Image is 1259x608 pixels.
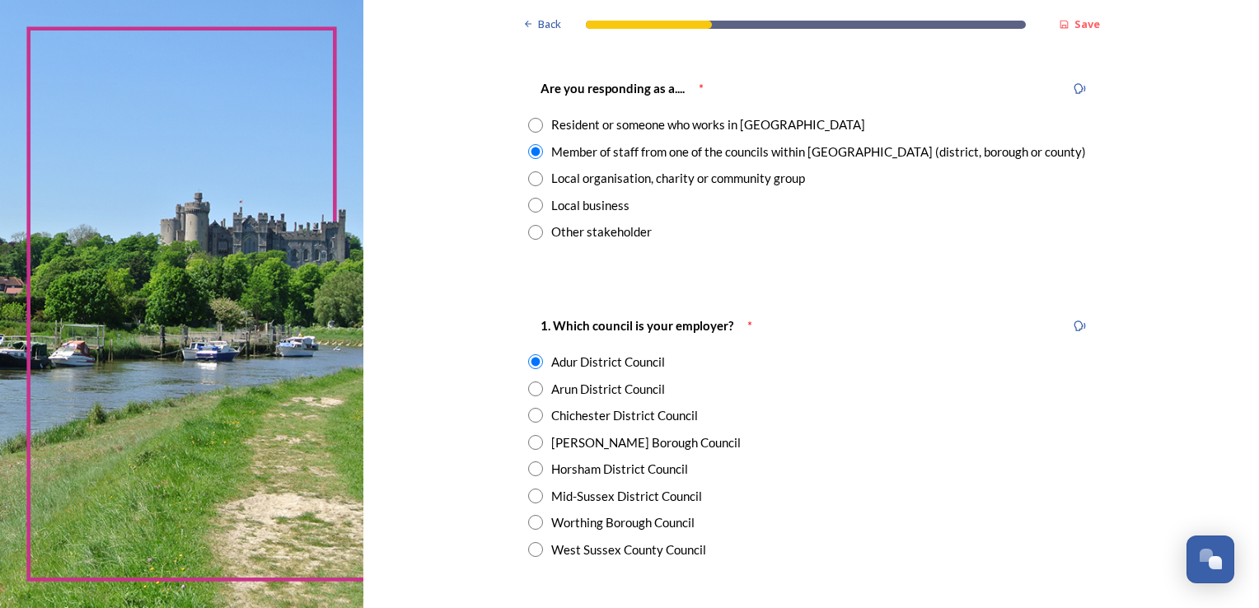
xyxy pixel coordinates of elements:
[1186,536,1234,583] button: Open Chat
[551,222,652,241] div: Other stakeholder
[551,406,698,425] div: Chichester District Council
[551,115,865,134] div: Resident or someone who works in [GEOGRAPHIC_DATA]
[551,460,688,479] div: Horsham District Council
[541,318,733,333] strong: 1. Which council is your employer?
[538,16,561,32] span: Back
[551,353,665,372] div: Adur District Council
[541,81,685,96] strong: Are you responding as a....
[551,487,702,506] div: Mid-Sussex District Council
[551,433,741,452] div: [PERSON_NAME] Borough Council
[551,380,665,399] div: Arun District Council
[551,513,695,532] div: Worthing Borough Council
[551,196,629,215] div: Local business
[551,143,1086,161] div: Member of staff from one of the councils within [GEOGRAPHIC_DATA] (district, borough or county)
[1074,16,1100,31] strong: Save
[551,169,805,188] div: Local organisation, charity or community group
[551,540,706,559] div: West Sussex County Council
